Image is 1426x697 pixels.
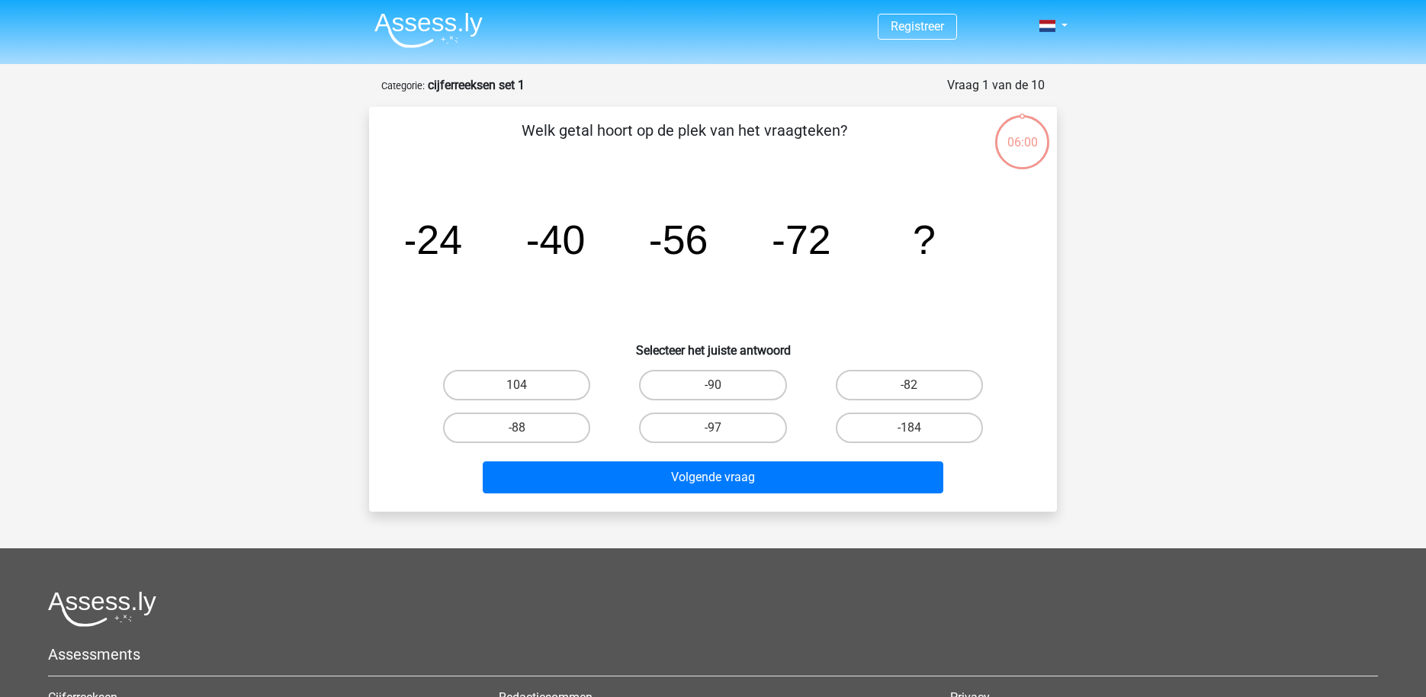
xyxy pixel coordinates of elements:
tspan: -72 [772,217,831,262]
div: 06:00 [994,114,1051,152]
tspan: -56 [649,217,708,262]
div: Vraag 1 van de 10 [947,76,1045,95]
label: -90 [639,370,786,400]
a: Registreer [891,19,944,34]
label: -82 [836,370,983,400]
img: Assessly logo [48,591,156,627]
label: 104 [443,370,590,400]
small: Categorie: [381,80,425,92]
p: Welk getal hoort op de plek van het vraagteken? [393,119,975,165]
tspan: ? [913,217,936,262]
h5: Assessments [48,645,1378,663]
button: Volgende vraag [483,461,944,493]
strong: cijferreeksen set 1 [428,78,525,92]
h6: Selecteer het juiste antwoord [393,331,1033,358]
img: Assessly [374,12,483,48]
label: -184 [836,413,983,443]
tspan: -40 [526,217,586,262]
tspan: -24 [403,217,462,262]
label: -97 [639,413,786,443]
label: -88 [443,413,590,443]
